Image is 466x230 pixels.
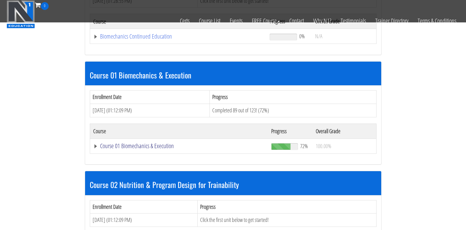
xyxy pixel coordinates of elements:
[300,143,308,149] span: 72%
[336,10,371,32] a: Testimonials
[309,10,336,32] a: Why N1?
[175,10,194,32] a: Certs
[93,143,265,149] a: Course 01 Biomechanics & Execution
[90,124,268,138] th: Course
[247,10,285,32] a: FREE Course
[313,124,376,138] th: Overall Grade
[198,214,376,227] td: Click the first unit below to get started!
[413,10,461,32] a: Terms & Conditions
[268,124,313,138] th: Progress
[312,29,376,44] td: N/A
[194,10,225,32] a: Course List
[285,10,309,32] a: Contact
[209,104,376,117] td: Completed 89 out of 123! (72%)
[41,2,49,10] span: 0
[90,200,198,214] th: Enrollment Date
[7,0,35,28] img: n1-education
[90,181,377,189] h3: Course 02 Nutrition & Program Design for Trainability
[90,71,377,79] h3: Course 01 Biomechanics & Execution
[299,33,305,40] span: 0%
[225,10,247,32] a: Events
[90,104,209,117] td: [DATE] (01:12:09 PM)
[90,91,209,104] th: Enrollment Date
[93,33,264,40] a: Biomechanics Continued Education
[198,200,376,214] th: Progress
[35,1,49,9] a: 0
[90,214,198,227] td: [DATE] (01:12:09 PM)
[371,10,413,32] a: Trainer Directory
[313,138,376,153] td: 100.00%
[209,91,376,104] th: Progress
